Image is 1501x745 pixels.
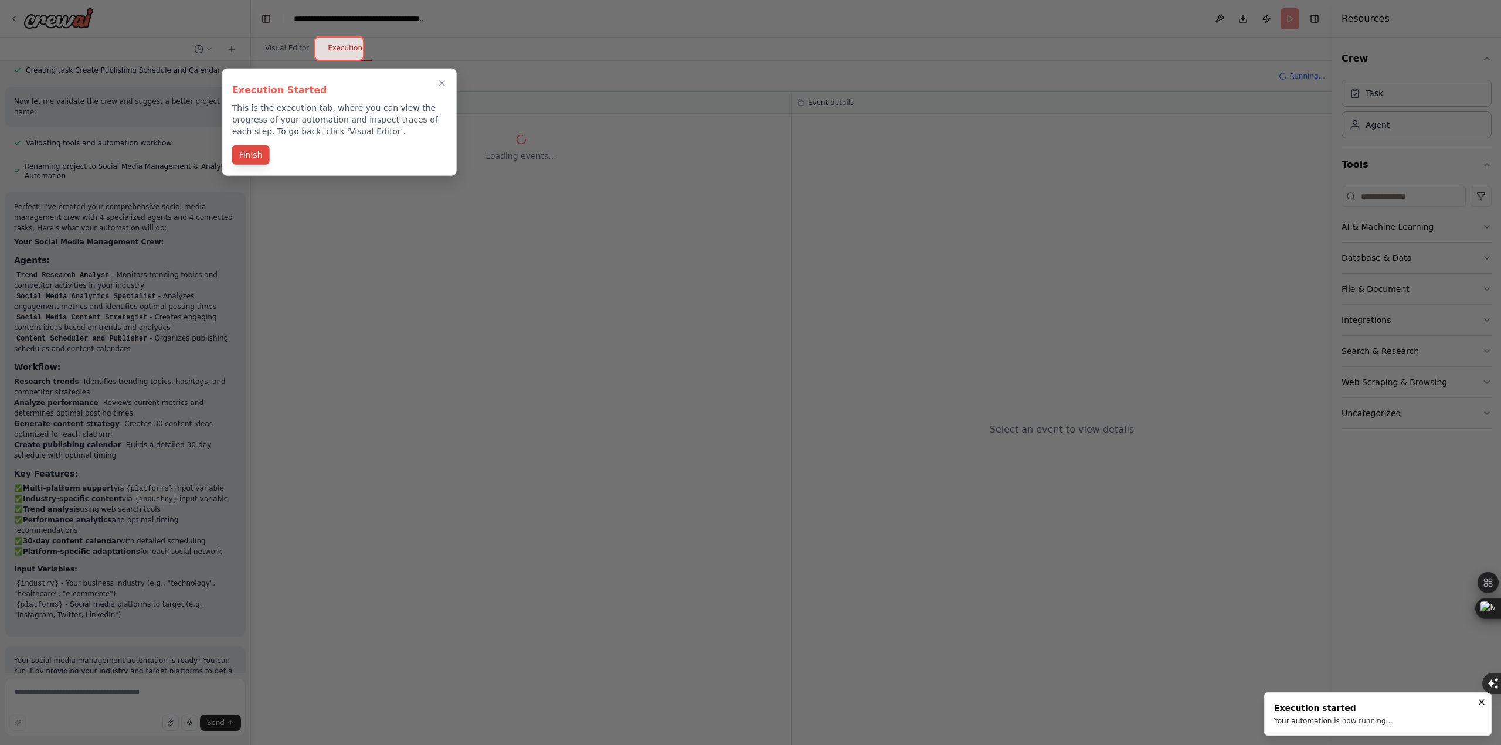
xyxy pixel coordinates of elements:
button: Close walkthrough [435,76,449,90]
div: Your automation is now running... [1274,716,1393,726]
button: Finish [232,145,270,165]
button: Hide left sidebar [258,11,274,27]
div: Execution started [1274,702,1393,714]
h3: Execution Started [232,83,447,97]
p: This is the execution tab, where you can view the progress of your automation and inspect traces ... [232,102,447,137]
